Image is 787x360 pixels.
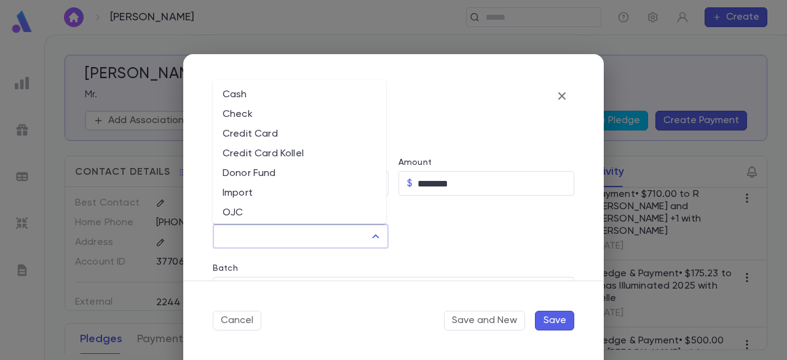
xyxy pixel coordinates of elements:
[213,85,386,105] li: Cash
[398,158,432,167] label: Amount
[213,263,238,273] label: Batch
[213,203,386,223] li: OJC
[444,311,525,330] button: Save and New
[407,177,413,190] p: $
[213,183,386,203] li: Import
[213,223,386,242] li: PayPal
[535,311,574,330] button: Save
[213,144,386,164] li: Credit Card Kollel
[213,124,386,144] li: Credit Card
[213,311,261,330] button: Cancel
[213,164,386,183] li: Donor Fund
[367,228,384,245] button: Close
[213,105,386,124] li: Check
